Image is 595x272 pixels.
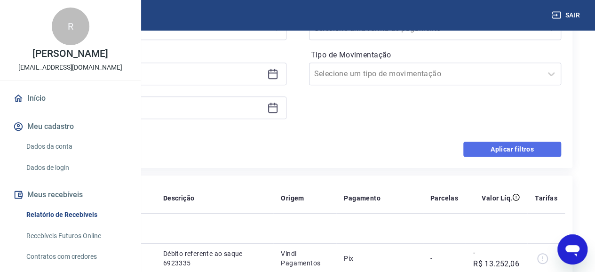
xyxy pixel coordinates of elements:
button: Meus recebíveis [11,184,129,205]
button: Meu cadastro [11,116,129,137]
p: - [430,254,458,263]
p: Vindi Pagamentos [281,249,329,268]
p: Valor Líq. [482,193,512,203]
button: Sair [550,7,584,24]
p: Descrição [163,193,195,203]
a: Relatório de Recebíveis [23,205,129,224]
button: Aplicar filtros [463,142,561,157]
a: Contratos com credores [23,247,129,266]
p: Origem [281,193,304,203]
label: Tipo de Movimentação [311,49,560,61]
a: Dados da conta [23,137,129,156]
a: Dados de login [23,158,129,177]
p: [EMAIL_ADDRESS][DOMAIN_NAME] [18,63,122,72]
a: Início [11,88,129,109]
p: Débito referente ao saque 6923335 [163,249,266,268]
div: R [52,8,89,45]
a: Recebíveis Futuros Online [23,226,129,246]
iframe: Botão para abrir a janela de mensagens [557,234,587,264]
p: Pagamento [344,193,381,203]
p: Tarifas [535,193,557,203]
p: -R$ 13.252,06 [473,247,520,270]
p: Período personalizado [34,48,286,59]
p: [PERSON_NAME] [32,49,108,59]
input: Data inicial [42,67,263,81]
p: Pix [344,254,415,263]
input: Data final [42,101,263,115]
p: Parcelas [430,193,458,203]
